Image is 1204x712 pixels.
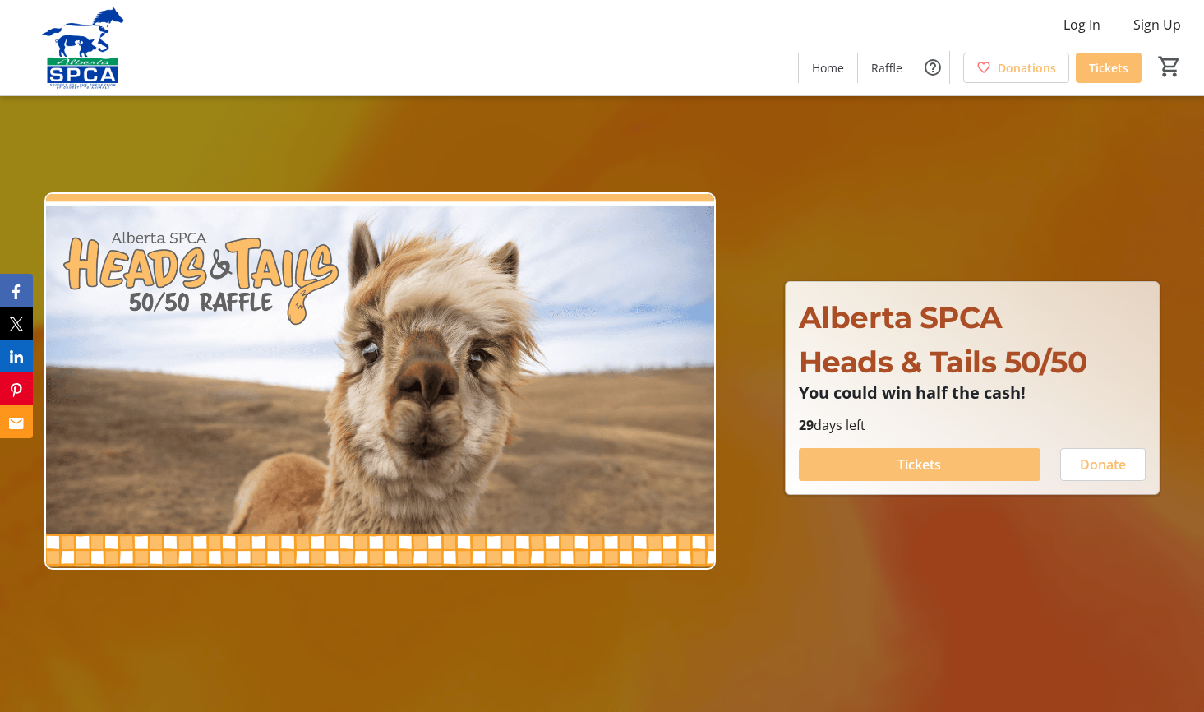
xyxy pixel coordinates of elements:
a: Raffle [858,53,916,83]
button: Log In [1050,12,1114,38]
button: Tickets [799,448,1040,481]
span: Donate [1080,455,1126,474]
span: Alberta SPCA [799,299,1003,335]
span: Log In [1063,15,1100,35]
button: Sign Up [1120,12,1194,38]
span: Home [812,59,844,76]
span: Donations [998,59,1056,76]
span: Tickets [897,455,941,474]
button: Help [916,51,949,84]
button: Cart [1155,52,1184,81]
span: 29 [799,416,814,434]
p: You could win half the cash! [799,384,1146,402]
a: Donations [963,53,1069,83]
img: Alberta SPCA's Logo [10,7,156,89]
span: Tickets [1089,59,1128,76]
button: Donate [1060,448,1146,481]
a: Tickets [1076,53,1142,83]
span: Raffle [871,59,902,76]
a: Home [799,53,857,83]
img: Campaign CTA Media Photo [44,192,716,570]
p: days left [799,415,1146,435]
span: Heads & Tails 50/50 [799,344,1087,380]
span: Sign Up [1133,15,1181,35]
